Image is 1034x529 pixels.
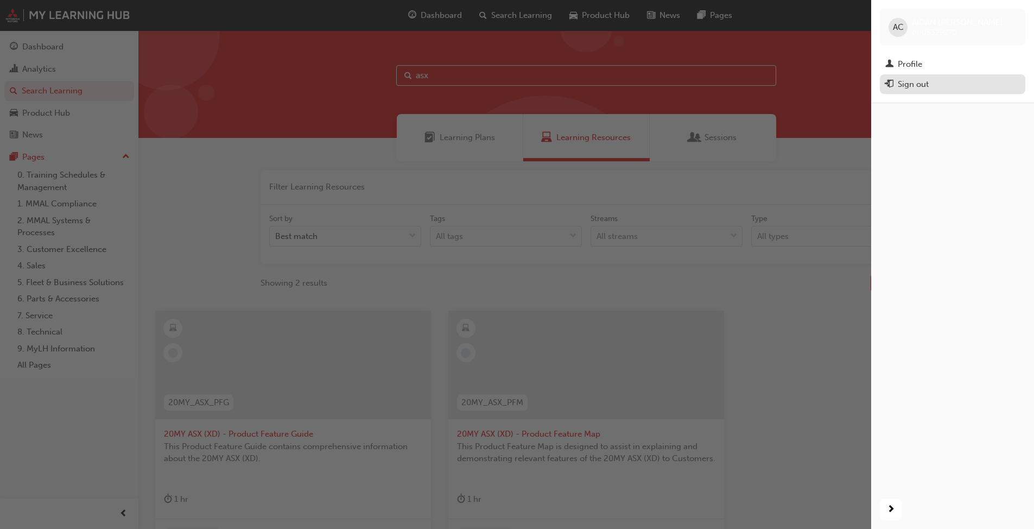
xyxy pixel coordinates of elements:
[880,54,1025,74] a: Profile
[912,28,957,37] span: 0005329270
[898,78,929,91] div: Sign out
[893,21,904,34] span: AC
[898,58,922,71] div: Profile
[885,80,893,90] span: exit-icon
[912,17,1003,27] span: AIDAN [PERSON_NAME]
[885,60,893,70] span: man-icon
[880,74,1025,95] button: Sign out
[887,503,895,517] span: next-icon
